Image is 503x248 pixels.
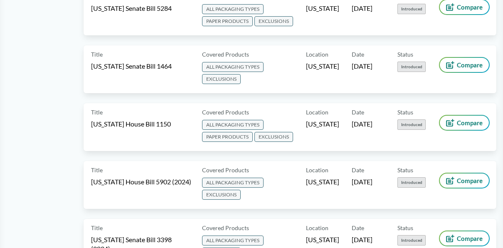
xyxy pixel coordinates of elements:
span: EXCLUSIONS [202,74,241,84]
span: Introduced [397,177,426,188]
span: ALL PACKAGING TYPES [202,62,264,72]
span: [US_STATE] House Bill 5902 (2024) [91,177,191,186]
span: Location [306,50,328,59]
span: Introduced [397,235,426,246]
span: Compare [457,235,483,242]
span: EXCLUSIONS [254,16,293,26]
span: ALL PACKAGING TYPES [202,178,264,188]
span: [US_STATE] House Bill 1150 [91,119,171,129]
span: Covered Products [202,223,249,232]
span: [US_STATE] [306,4,339,13]
span: Title [91,223,103,232]
span: Date [352,50,364,59]
span: Covered Products [202,166,249,174]
span: Title [91,50,103,59]
span: Compare [457,62,483,68]
span: Date [352,166,364,174]
span: Introduced [397,62,426,72]
span: Compare [457,119,483,126]
span: [DATE] [352,177,372,186]
span: [US_STATE] [306,177,339,186]
span: Date [352,108,364,117]
span: Location [306,108,328,117]
span: EXCLUSIONS [202,190,241,200]
span: PAPER PRODUCTS [202,16,253,26]
span: [DATE] [352,119,372,129]
span: [US_STATE] Senate Bill 5284 [91,4,172,13]
span: Compare [457,177,483,184]
span: [DATE] [352,62,372,71]
span: Title [91,108,103,117]
button: Compare [440,231,489,246]
span: EXCLUSIONS [254,132,293,142]
span: [DATE] [352,4,372,13]
span: Covered Products [202,108,249,117]
span: Covered Products [202,50,249,59]
span: [US_STATE] Senate Bill 1464 [91,62,172,71]
span: [DATE] [352,235,372,244]
span: ALL PACKAGING TYPES [202,120,264,130]
button: Compare [440,116,489,130]
span: Date [352,223,364,232]
span: ALL PACKAGING TYPES [202,4,264,14]
button: Compare [440,174,489,188]
span: ALL PACKAGING TYPES [202,236,264,246]
span: Compare [457,4,483,10]
span: Introduced [397,4,426,14]
span: Status [397,50,413,59]
span: [US_STATE] [306,119,339,129]
span: Status [397,166,413,174]
span: Status [397,223,413,232]
span: Title [91,166,103,174]
span: Location [306,223,328,232]
span: [US_STATE] [306,62,339,71]
span: PAPER PRODUCTS [202,132,253,142]
span: Introduced [397,119,426,130]
span: Status [397,108,413,117]
button: Compare [440,58,489,72]
span: Location [306,166,328,174]
span: [US_STATE] [306,235,339,244]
